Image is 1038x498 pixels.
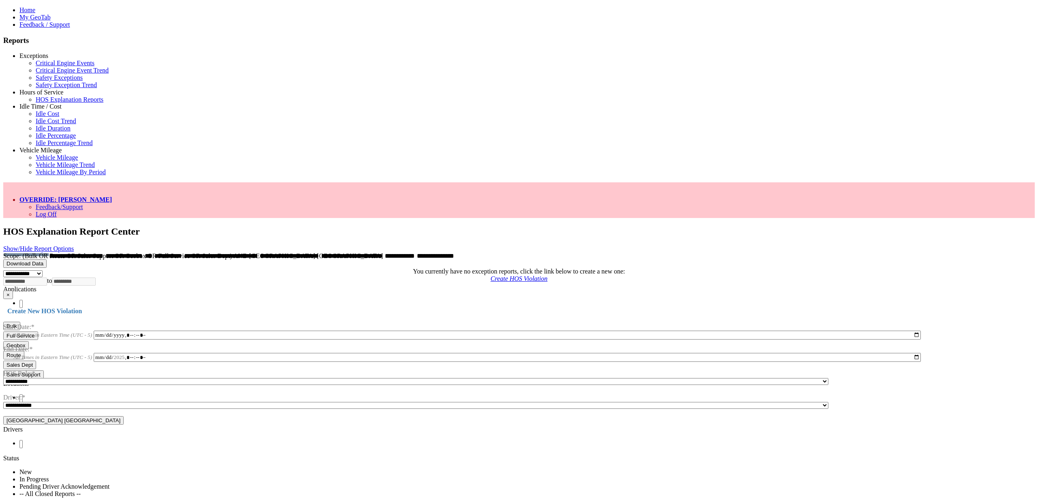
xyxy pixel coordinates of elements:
[3,226,1035,237] h2: HOS Explanation Report Center
[3,455,19,462] label: Status
[19,476,49,483] span: In Progress
[3,380,29,387] label: Locations
[19,52,48,59] a: Exceptions
[36,74,83,81] a: Safety Exceptions
[36,81,97,88] a: Safety Exception Trend
[3,313,34,330] label: Start Date:*
[491,275,547,282] a: Create HOS Violation
[3,291,13,299] button: ×
[3,361,36,369] button: Sales Dept
[13,354,92,360] span: All Times in Eastern Time (UTC - 5)
[36,118,76,124] a: Idle Cost Trend
[36,161,95,168] a: Vehicle Mileage Trend
[3,426,23,433] label: Drivers
[36,203,83,210] a: Feedback/Support
[19,89,63,96] a: Hours of Service
[19,468,32,475] span: New
[3,252,383,259] span: Scope: (Bulk OR Route OR Sales Support OR Geobox OR Full Service OR Sales Dept) AND [GEOGRAPHIC_D...
[19,490,81,497] span: -- All Closed Reports --
[3,335,32,353] label: End Date:*
[3,259,47,268] button: Download Data
[3,36,1035,45] h3: Reports
[19,103,62,110] a: Idle Time / Cost
[3,262,18,269] label: Show
[3,245,74,252] a: Show/Hide Report Options
[19,14,51,21] a: My GeoTab
[19,483,109,490] span: Pending Driver Acknowledgement
[3,308,1035,315] h4: Create New HOS Violation
[36,60,94,66] a: Critical Engine Events
[47,277,52,284] span: to
[36,154,78,161] a: Vehicle Mileage
[19,196,112,203] a: OVERRIDE: [PERSON_NAME]
[3,416,124,425] button: [GEOGRAPHIC_DATA] [GEOGRAPHIC_DATA]
[36,132,76,139] a: Idle Percentage
[13,332,92,338] span: All Times in Eastern Time (UTC - 5)
[36,110,59,117] a: Idle Cost
[3,286,36,293] label: Applications
[3,367,35,377] label: HOS Rule:*
[36,211,57,218] a: Log Off
[36,125,71,132] a: Idle Duration
[19,6,35,13] a: Home
[36,169,106,175] a: Vehicle Mileage By Period
[3,391,25,401] label: Driver:*
[3,268,1035,275] div: You currently have no exception reports, click the link below to create a new one:
[36,139,92,146] a: Idle Percentage Trend
[36,96,103,103] a: HOS Explanation Reports
[19,147,62,154] a: Vehicle Mileage
[19,21,70,28] a: Feedback / Support
[36,67,109,74] a: Critical Engine Event Trend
